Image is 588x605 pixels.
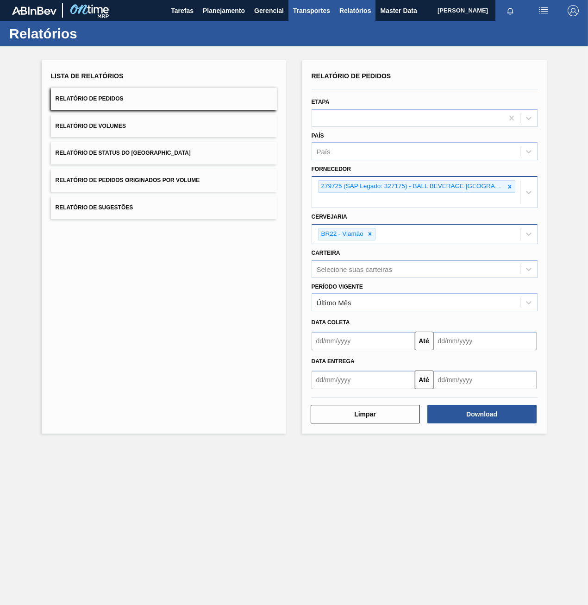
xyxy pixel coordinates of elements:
[427,405,537,423] button: Download
[311,405,420,423] button: Limpar
[56,123,126,129] span: Relatório de Volumes
[495,4,525,17] button: Notificações
[51,88,277,110] button: Relatório de Pedidos
[312,332,415,350] input: dd/mm/yyyy
[339,5,371,16] span: Relatórios
[51,142,277,164] button: Relatório de Status do [GEOGRAPHIC_DATA]
[51,196,277,219] button: Relatório de Sugestões
[433,332,537,350] input: dd/mm/yyyy
[312,358,355,365] span: Data entrega
[203,5,245,16] span: Planejamento
[317,299,351,307] div: Último Mês
[317,148,331,156] div: País
[9,28,174,39] h1: Relatórios
[312,250,340,256] label: Carteira
[312,371,415,389] input: dd/mm/yyyy
[56,150,191,156] span: Relatório de Status do [GEOGRAPHIC_DATA]
[433,371,537,389] input: dd/mm/yyyy
[254,5,284,16] span: Gerencial
[56,204,133,211] span: Relatório de Sugestões
[312,132,324,139] label: País
[415,371,433,389] button: Até
[51,72,124,80] span: Lista de Relatórios
[51,115,277,138] button: Relatório de Volumes
[56,95,124,102] span: Relatório de Pedidos
[312,214,347,220] label: Cervejaria
[319,181,505,192] div: 279725 (SAP Legado: 327175) - BALL BEVERAGE [GEOGRAPHIC_DATA] SA
[312,284,363,290] label: Período Vigente
[312,99,330,105] label: Etapa
[51,169,277,192] button: Relatório de Pedidos Originados por Volume
[12,6,56,15] img: TNhmsLtSVTkK8tSr43FrP2fwEKptu5GPRR3wAAAABJRU5ErkJggg==
[568,5,579,16] img: Logout
[312,72,391,80] span: Relatório de Pedidos
[380,5,417,16] span: Master Data
[538,5,549,16] img: userActions
[319,228,365,240] div: BR22 - Viamão
[293,5,330,16] span: Transportes
[317,265,392,273] div: Selecione suas carteiras
[56,177,200,183] span: Relatório de Pedidos Originados por Volume
[312,166,351,172] label: Fornecedor
[171,5,194,16] span: Tarefas
[415,332,433,350] button: Até
[312,319,350,326] span: Data coleta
